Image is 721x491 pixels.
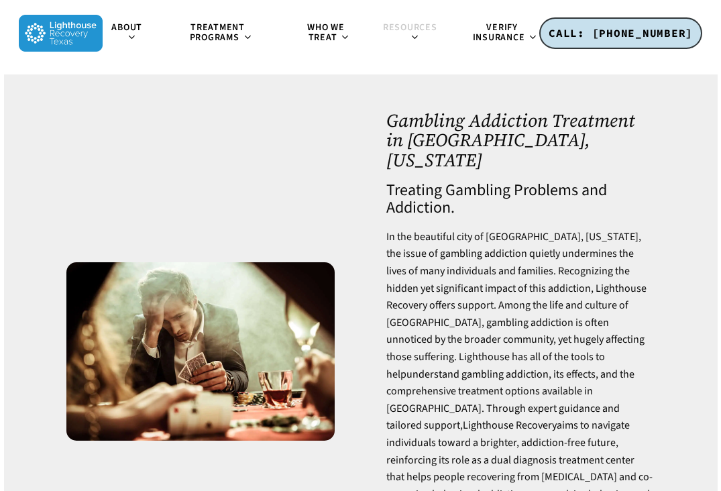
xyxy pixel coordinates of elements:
span: CALL: [PHONE_NUMBER] [549,26,693,40]
a: About [103,23,158,44]
span: Who We Treat [307,21,345,45]
a: understand gambling addiction [406,367,549,382]
span: In the beautiful city of [GEOGRAPHIC_DATA], [US_STATE], the issue of gambling addiction quietly u... [386,229,647,382]
a: Resources [374,23,451,44]
a: Who We Treat [284,23,374,44]
h4: Treating Gambling Problems and Addiction. [386,182,655,217]
a: Treatment Programs [158,23,284,44]
img: Lighthouse Recovery Texas [19,15,103,52]
span: About [111,21,142,34]
h1: Gambling Addiction Treatment in [GEOGRAPHIC_DATA], [US_STATE] [386,111,655,170]
span: Verify Insurance [473,21,525,45]
span: Treatment Programs [190,21,245,45]
span: Resources [383,21,437,34]
a: CALL: [PHONE_NUMBER] [539,17,702,50]
img: Gambling Addiction Treatment [66,262,335,441]
a: Verify Insurance [452,23,559,44]
a: Lighthouse Recovery [463,418,557,433]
